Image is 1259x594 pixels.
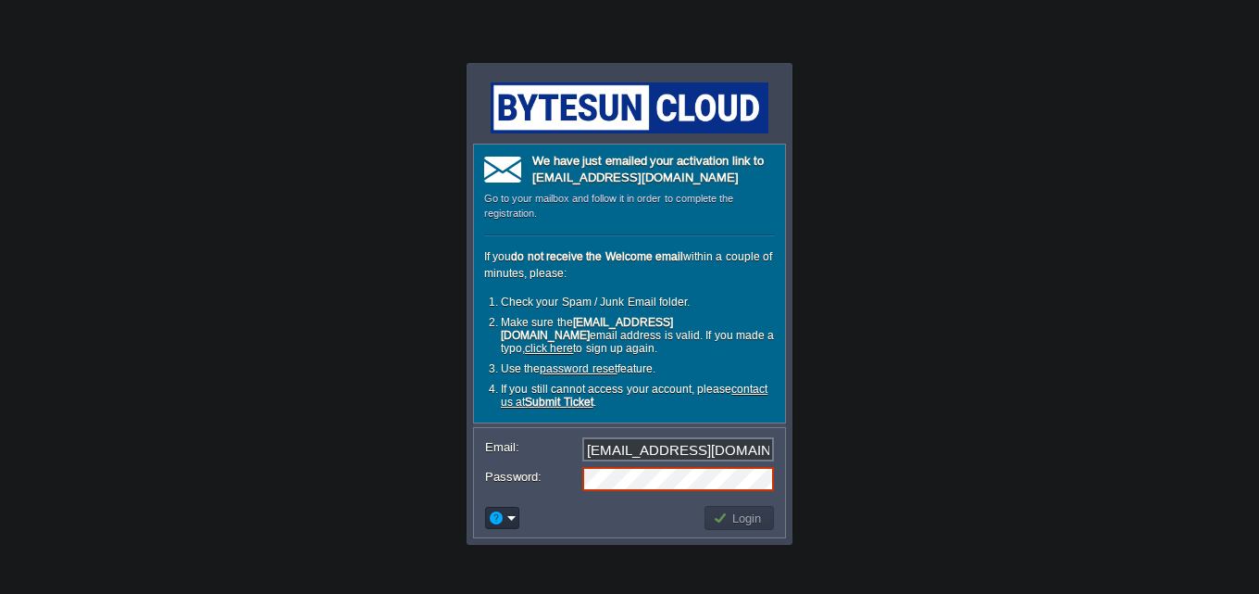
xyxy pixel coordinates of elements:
[501,296,775,316] li: Check your Spam / Junk Email folder.
[484,248,775,416] div: If you within a couple of minutes, please:
[501,383,767,409] a: contact us atSubmit Ticket
[713,510,767,526] button: Login
[485,467,580,487] label: Password:
[491,82,768,133] img: Bytesun Cloud
[501,316,775,362] li: Make sure the email address is valid. If you made a typo, to sign up again.
[540,362,617,375] a: password reset
[525,396,592,409] b: Submit Ticket
[511,250,683,263] b: do not receive the Welcome email
[525,342,573,355] a: click here
[501,362,775,383] li: Use the feature.
[484,191,775,221] div: Go to your mailbox and follow it in order to complete the registration.
[501,383,775,416] li: If you still cannot access your account, please .
[485,437,580,457] label: Email:
[484,153,775,191] div: We have just emailed your activation link to [EMAIL_ADDRESS][DOMAIN_NAME]
[501,316,673,342] b: [EMAIL_ADDRESS][DOMAIN_NAME]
